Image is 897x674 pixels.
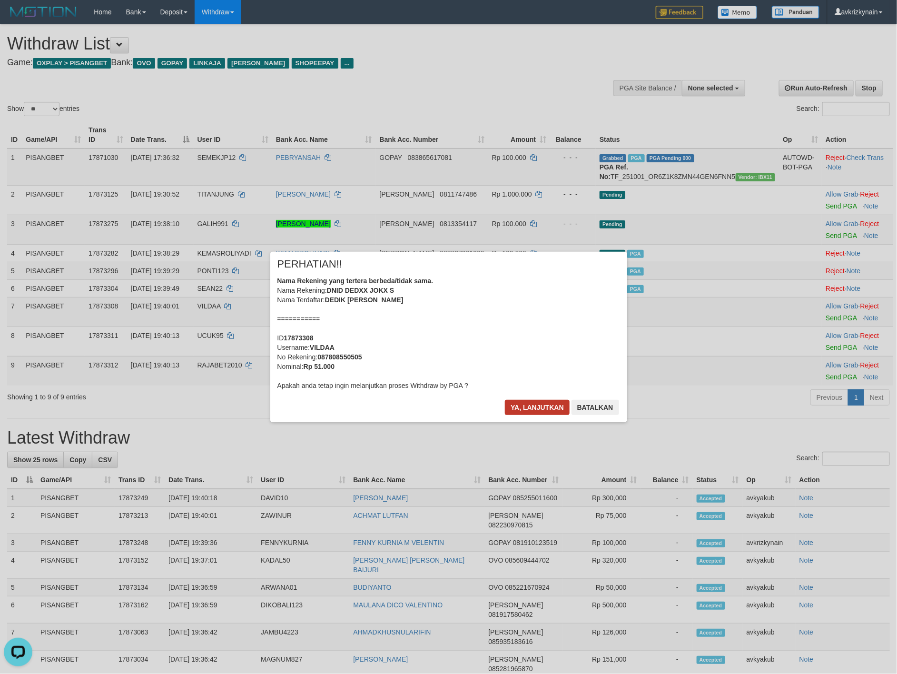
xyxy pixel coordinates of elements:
[505,400,570,415] button: Ya, lanjutkan
[572,400,619,415] button: Batalkan
[310,344,335,351] b: VILDAA
[317,353,362,361] b: 087808550505
[4,4,32,32] button: Open LiveChat chat widget
[325,296,404,304] b: DEDIK [PERSON_NAME]
[277,276,620,390] div: Nama Rekening: Nama Terdaftar: =========== ID Username: No Rekening: Nominal: Apakah anda tetap i...
[284,334,314,342] b: 17873308
[277,259,343,269] span: PERHATIAN!!
[277,277,434,285] b: Nama Rekening yang tertera berbeda/tidak sama.
[327,287,394,294] b: DNID DEDXX JOKX S
[304,363,335,370] b: Rp 51.000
